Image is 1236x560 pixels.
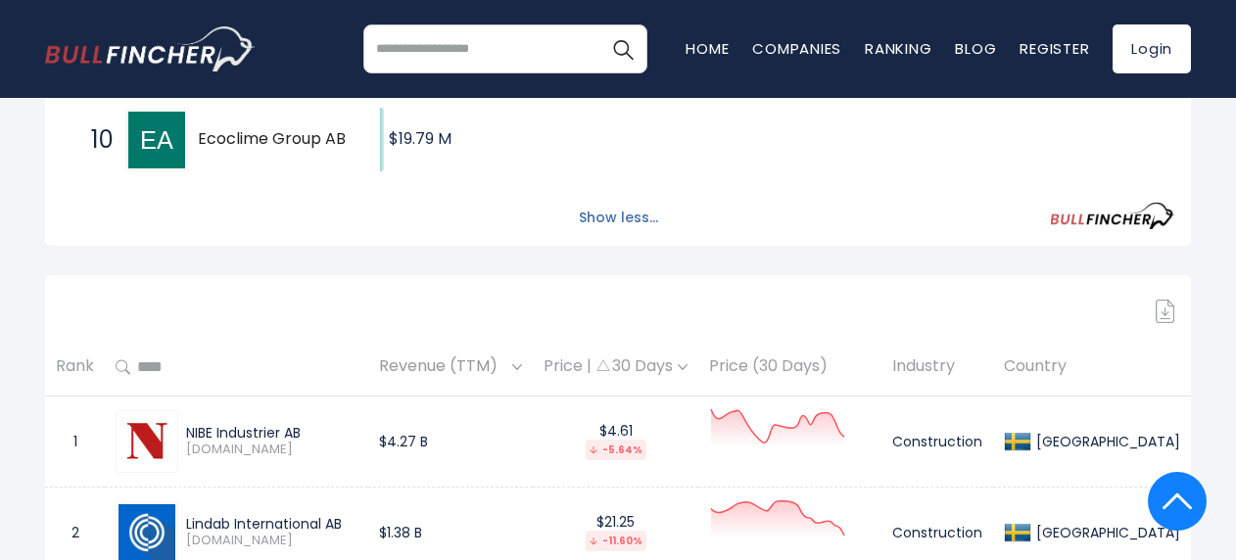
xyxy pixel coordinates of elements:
[45,396,105,487] td: 1
[865,38,931,59] a: Ranking
[389,127,452,150] text: $19.79 M
[881,339,993,397] th: Industry
[586,531,646,551] div: -11.60%
[1113,24,1191,73] a: Login
[686,38,729,59] a: Home
[586,440,646,460] div: -5.64%
[544,356,688,377] div: Price | 30 Days
[45,339,105,397] th: Rank
[198,129,346,150] span: Ecoclime Group AB
[368,396,533,487] td: $4.27 B
[752,38,841,59] a: Companies
[1031,433,1180,450] div: [GEOGRAPHIC_DATA]
[1031,524,1180,541] div: [GEOGRAPHIC_DATA]
[81,123,101,157] span: 10
[698,339,881,397] th: Price (30 Days)
[881,396,993,487] td: Construction
[544,422,688,460] div: $4.61
[186,533,357,549] span: [DOMAIN_NAME]
[186,442,357,458] span: [DOMAIN_NAME]
[567,202,670,234] button: Show less...
[379,351,507,382] span: Revenue (TTM)
[45,26,256,71] a: Go to homepage
[955,38,996,59] a: Blog
[1020,38,1089,59] a: Register
[45,26,256,71] img: bullfincher logo
[119,413,175,469] img: NIBE-B.ST.png
[128,112,185,168] img: Ecoclime Group AB
[186,515,357,533] div: Lindab International AB
[544,513,688,551] div: $21.25
[186,424,357,442] div: NIBE Industrier AB
[598,24,647,73] button: Search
